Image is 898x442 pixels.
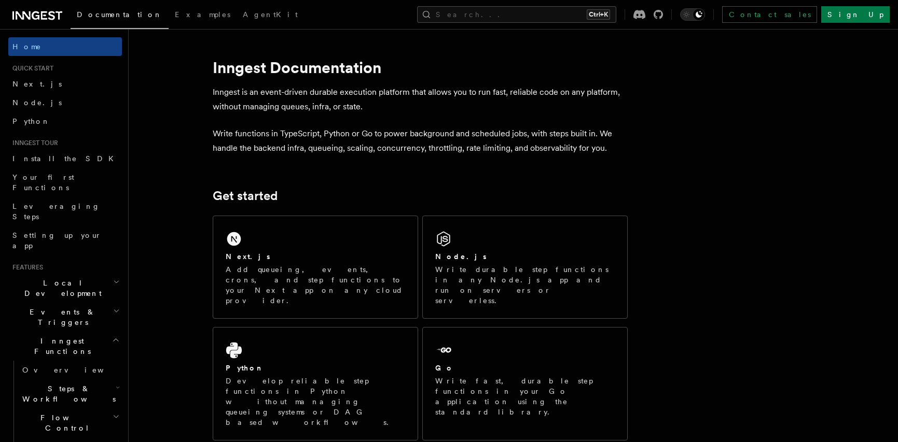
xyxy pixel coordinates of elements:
[435,376,615,417] p: Write fast, durable step functions in your Go application using the standard library.
[213,126,628,155] p: Write functions in TypeScript, Python or Go to power background and scheduled jobs, with steps bu...
[8,112,122,131] a: Python
[422,216,628,319] a: Node.jsWrite durable step functions in any Node.js app and run on servers or serverless.
[77,10,162,19] span: Documentation
[8,37,122,56] a: Home
[417,6,616,23] button: Search...Ctrl+K
[12,173,74,192] span: Your first Functions
[213,216,418,319] a: Next.jsAdd queueing, events, crons, and step functions to your Next app on any cloud provider.
[18,383,116,404] span: Steps & Workflows
[8,307,113,327] span: Events & Triggers
[226,363,264,373] h2: Python
[8,303,122,332] button: Events & Triggers
[8,274,122,303] button: Local Development
[435,251,487,262] h2: Node.js
[8,278,113,298] span: Local Development
[8,226,122,255] a: Setting up your app
[175,10,230,19] span: Examples
[18,379,122,408] button: Steps & Workflows
[18,408,122,437] button: Flow Control
[8,149,122,168] a: Install the SDK
[435,363,454,373] h2: Go
[213,189,278,203] a: Get started
[18,361,122,379] a: Overview
[213,85,628,114] p: Inngest is an event-driven durable execution platform that allows you to run fast, reliable code ...
[12,117,50,125] span: Python
[12,80,62,88] span: Next.js
[12,231,102,250] span: Setting up your app
[71,3,169,29] a: Documentation
[18,412,113,433] span: Flow Control
[243,10,298,19] span: AgentKit
[226,251,270,262] h2: Next.js
[722,6,817,23] a: Contact sales
[169,3,237,28] a: Examples
[8,332,122,361] button: Inngest Functions
[12,98,62,107] span: Node.js
[12,154,120,163] span: Install the SDK
[213,58,628,77] h1: Inngest Documentation
[8,168,122,197] a: Your first Functions
[435,264,615,306] p: Write durable step functions in any Node.js app and run on servers or serverless.
[226,376,405,427] p: Develop reliable step functions in Python without managing queueing systems or DAG based workflows.
[680,8,705,21] button: Toggle dark mode
[22,366,129,374] span: Overview
[8,336,112,357] span: Inngest Functions
[422,327,628,440] a: GoWrite fast, durable step functions in your Go application using the standard library.
[226,264,405,306] p: Add queueing, events, crons, and step functions to your Next app on any cloud provider.
[8,64,53,73] span: Quick start
[237,3,304,28] a: AgentKit
[8,197,122,226] a: Leveraging Steps
[12,202,100,221] span: Leveraging Steps
[12,41,42,52] span: Home
[821,6,890,23] a: Sign Up
[8,75,122,93] a: Next.js
[213,327,418,440] a: PythonDevelop reliable step functions in Python without managing queueing systems or DAG based wo...
[587,9,610,20] kbd: Ctrl+K
[8,263,43,272] span: Features
[8,93,122,112] a: Node.js
[8,139,58,147] span: Inngest tour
